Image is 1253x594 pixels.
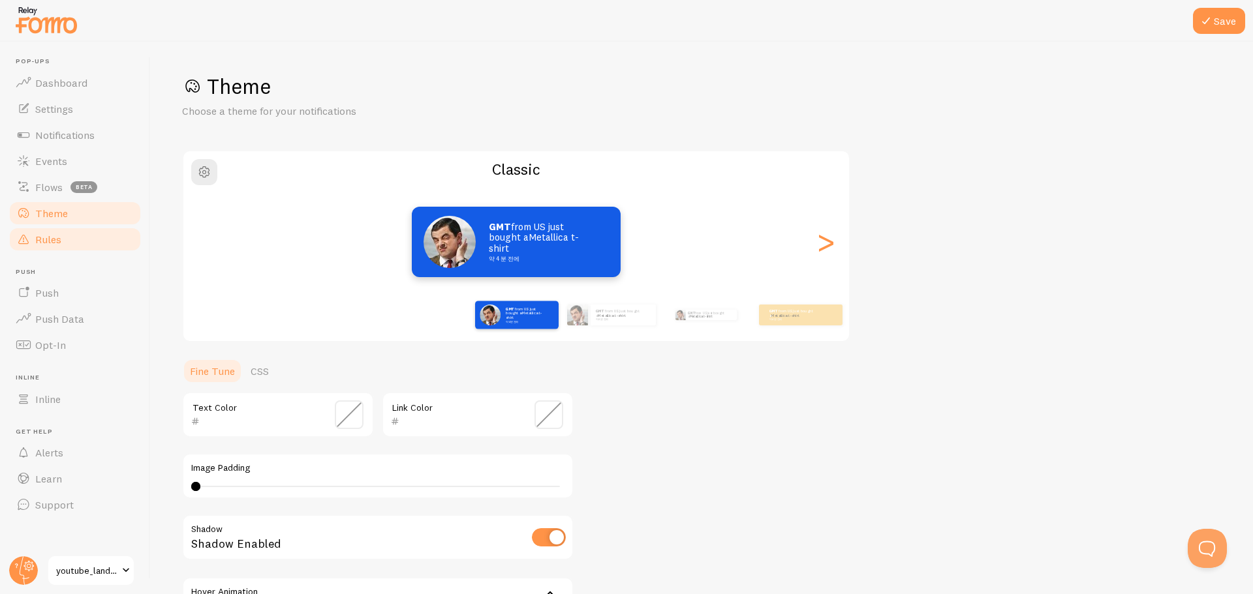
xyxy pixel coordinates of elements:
[771,312,799,318] a: Metallica t-shirt
[818,195,833,289] div: Next slide
[35,472,62,485] span: Learn
[689,314,711,318] a: Metallica t-shirt
[35,286,59,299] span: Push
[8,439,142,466] a: Alerts
[489,256,592,262] small: 약 4 분 전에
[8,226,142,252] a: Rules
[1188,529,1227,568] iframe: Help Scout Beacon - Open
[8,280,142,306] a: Push
[8,174,142,200] a: Flows beta
[596,308,605,314] strong: GMT
[14,3,79,37] img: fomo-relay-logo-orange.svg
[191,462,565,474] label: Image Padding
[8,122,142,148] a: Notifications
[8,306,142,332] a: Push Data
[8,492,142,518] a: Support
[35,498,74,511] span: Support
[243,358,277,384] a: CSS
[56,563,118,578] span: youtube_landing
[769,318,820,321] small: 약 4 분 전에
[596,309,651,321] p: from US just bought a
[8,148,142,174] a: Events
[47,555,135,586] a: youtube_landing
[506,306,515,312] strong: GMT
[16,374,142,382] span: Inline
[35,76,87,89] span: Dashboard
[35,233,61,246] span: Rules
[598,312,626,318] a: Metallica t-shirt
[8,332,142,358] a: Opt-In
[8,70,142,96] a: Dashboard
[35,393,61,406] span: Inline
[8,200,142,226] a: Theme
[8,96,142,122] a: Settings
[688,310,732,320] p: from US just bought a
[35,155,67,168] span: Events
[489,231,579,254] a: Metallica t-shirt
[506,310,542,319] a: Metallica t-shirt
[8,386,142,412] a: Inline
[35,446,63,459] span: Alerts
[35,338,66,351] span: Opt-In
[16,268,142,276] span: Push
[506,320,547,323] small: 약 4 분 전에
[182,358,243,384] a: Fine Tune
[567,304,588,325] img: Fomo
[480,304,501,325] img: Fomo
[35,102,73,115] span: Settings
[35,207,68,220] span: Theme
[16,428,142,436] span: Get Help
[688,311,695,315] strong: GMT
[675,310,685,320] img: Fomo
[489,222,596,262] p: from US just bought a
[70,181,97,193] span: beta
[182,73,1222,100] h1: Theme
[769,309,822,321] p: from US just bought a
[35,312,84,325] span: Push Data
[182,514,574,562] div: Shadow Enabled
[35,128,95,141] span: Notifications
[769,308,779,314] strong: GMT
[183,159,849,179] h2: Classic
[506,306,549,323] p: from US just bought a
[35,181,63,194] span: Flows
[16,57,142,66] span: Pop-ups
[596,318,649,321] small: 약 4 분 전에
[8,466,142,492] a: Learn
[424,216,476,268] img: Fomo
[489,220,511,233] strong: GMT
[182,104,495,119] p: Choose a theme for your notifications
